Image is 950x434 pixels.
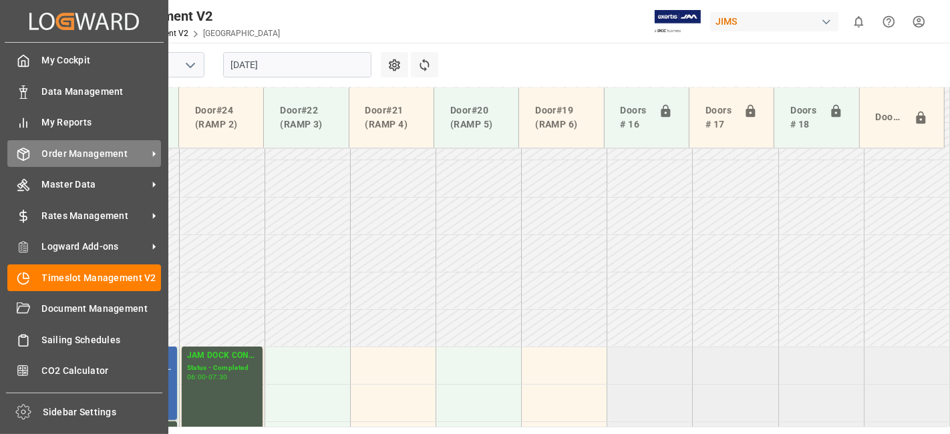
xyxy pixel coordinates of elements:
a: Tracking Shipment [7,389,161,415]
button: open menu [180,55,200,75]
a: Sailing Schedules [7,327,161,353]
span: My Cockpit [42,53,162,67]
a: Data Management [7,78,161,104]
span: Sidebar Settings [43,405,163,419]
a: Document Management [7,296,161,322]
span: Master Data [42,178,148,192]
span: Timeslot Management V2 [42,271,162,285]
div: 07:30 [208,374,228,380]
div: Status - Completed [187,363,257,374]
div: Door#23 [870,105,909,130]
span: Sailing Schedules [42,333,162,347]
div: Door#21 (RAMP 4) [360,98,423,137]
div: Door#24 (RAMP 2) [190,98,253,137]
div: 06:00 [187,374,206,380]
div: Door#22 (RAMP 3) [275,98,337,137]
div: JIMS [710,12,838,31]
div: Doors # 18 [785,98,823,137]
span: My Reports [42,116,162,130]
div: JAM DOCK CONTROL [187,349,257,363]
div: Door#20 (RAMP 5) [445,98,508,137]
div: Door#19 (RAMP 6) [530,98,593,137]
span: Order Management [42,147,148,161]
span: Document Management [42,302,162,316]
a: Timeslot Management V2 [7,264,161,290]
button: JIMS [710,9,844,34]
img: Exertis%20JAM%20-%20Email%20Logo.jpg_1722504956.jpg [655,10,701,33]
a: My Reports [7,110,161,136]
span: CO2 Calculator [42,364,162,378]
button: Help Center [874,7,904,37]
input: DD-MM-YYYY [223,52,371,77]
button: show 0 new notifications [844,7,874,37]
div: Doors # 17 [700,98,738,137]
div: Doors # 16 [615,98,653,137]
a: CO2 Calculator [7,358,161,384]
div: - [206,374,208,380]
span: Rates Management [42,209,148,223]
span: Logward Add-ons [42,240,148,254]
span: Data Management [42,85,162,99]
a: My Cockpit [7,47,161,73]
div: Timeslot Management V2 [58,6,280,26]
